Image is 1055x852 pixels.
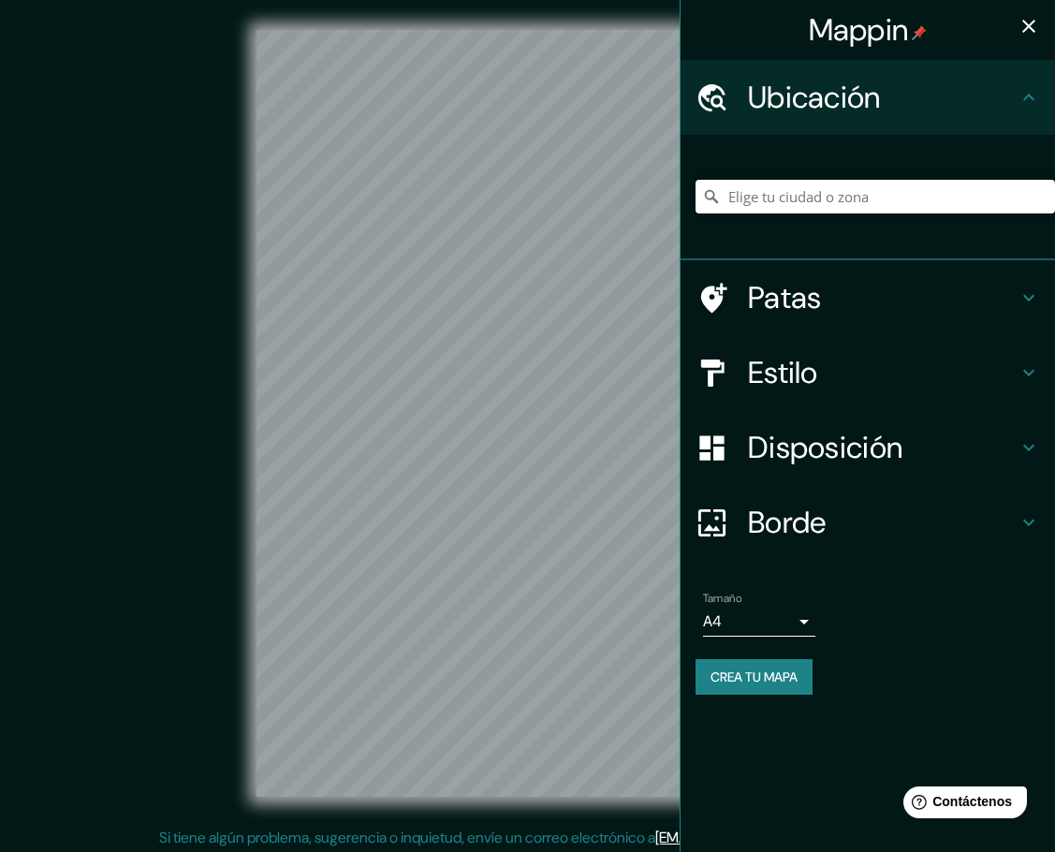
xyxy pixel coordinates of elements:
input: Elige tu ciudad o zona [696,180,1055,213]
a: [EMAIL_ADDRESS][DOMAIN_NAME] [655,828,886,847]
font: Crea tu mapa [711,668,798,685]
button: Crea tu mapa [696,659,813,695]
font: Mappin [809,10,909,50]
div: Patas [681,260,1055,335]
canvas: Mapa [256,30,799,797]
font: Patas [748,278,822,317]
font: Si tiene algún problema, sugerencia o inquietud, envíe un correo electrónico a [159,828,655,847]
div: A4 [703,607,815,637]
font: Estilo [748,353,818,392]
div: Borde [681,485,1055,560]
font: Ubicación [748,78,881,117]
font: A4 [703,611,722,631]
div: Estilo [681,335,1055,410]
font: Borde [748,503,827,542]
div: Disposición [681,410,1055,485]
font: Disposición [748,428,902,467]
iframe: Lanzador de widgets de ayuda [888,779,1034,831]
div: Ubicación [681,60,1055,135]
font: Tamaño [703,591,741,606]
img: pin-icon.png [912,25,927,40]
